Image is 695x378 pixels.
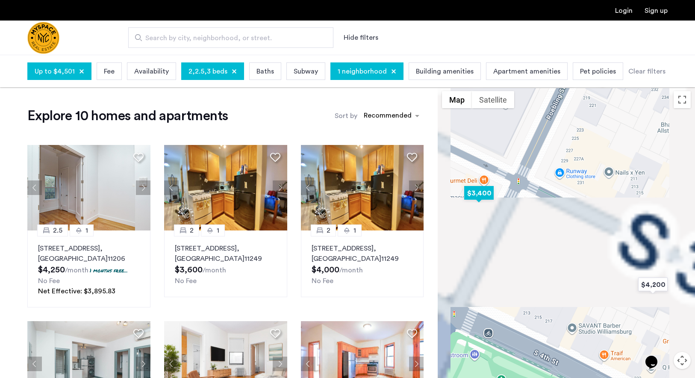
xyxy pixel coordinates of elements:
span: $4,000 [312,266,339,274]
span: 2 [327,225,330,236]
span: Baths [256,66,274,77]
button: Next apartment [136,180,150,195]
span: Net Effective: $3,895.83 [38,288,115,295]
span: 1 neighborhood [338,66,387,77]
button: Show street map [442,91,472,108]
span: Building amenities [416,66,474,77]
div: $3,400 [461,183,497,203]
label: Sort by [335,111,357,121]
a: Registration [645,7,668,14]
p: 1 months free... [90,267,128,274]
img: 1990_638192017027173301.jpeg [27,145,150,230]
span: Search by city, neighborhood, or street. [145,33,309,43]
span: No Fee [38,278,60,284]
img: 1995_638581604001866175.jpeg [301,145,424,230]
a: Login [615,7,633,14]
button: Show or hide filters [344,32,378,43]
div: $4,200 [635,275,671,294]
div: Clear filters [628,66,666,77]
a: 2.51[STREET_ADDRESS], [GEOGRAPHIC_DATA]112061 months free...No FeeNet Effective: $3,895.83 [27,230,150,307]
span: No Fee [175,278,197,284]
p: [STREET_ADDRESS] 11249 [175,243,277,264]
span: Fee [104,66,115,77]
div: Recommended [362,110,412,123]
input: Apartment Search [128,27,333,48]
span: $4,250 [38,266,65,274]
sub: /month [203,267,226,274]
span: Subway [294,66,318,77]
button: Next apartment [273,357,287,371]
button: Previous apartment [27,180,42,195]
a: 21[STREET_ADDRESS], [GEOGRAPHIC_DATA]11249No Fee [164,230,287,297]
button: Previous apartment [301,357,315,371]
span: $3,600 [175,266,203,274]
button: Previous apartment [164,180,179,195]
span: Availability [134,66,169,77]
span: 1 [353,225,356,236]
button: Show satellite imagery [472,91,514,108]
span: Up to $4,501 [35,66,75,77]
button: Next apartment [409,180,424,195]
span: Apartment amenities [493,66,560,77]
h1: Explore 10 homes and apartments [27,107,228,124]
button: Previous apartment [301,180,315,195]
ng-select: sort-apartment [359,108,424,124]
button: Next apartment [273,180,287,195]
span: 1 [217,225,219,236]
span: 2,2.5,3 beds [188,66,227,77]
p: [STREET_ADDRESS] 11249 [312,243,413,264]
span: 2 [190,225,194,236]
span: 1 [85,225,88,236]
sub: /month [339,267,363,274]
button: Toggle fullscreen view [674,91,691,108]
span: 2.5 [53,225,62,236]
span: No Fee [312,278,333,284]
a: Cazamio Logo [27,22,59,54]
button: Map camera controls [674,352,691,369]
iframe: chat widget [642,344,669,369]
button: Next apartment [136,357,150,371]
span: Pet policies [580,66,616,77]
img: 1995_638581604001866175.jpeg [164,145,287,230]
button: Next apartment [409,357,424,371]
button: Previous apartment [164,357,179,371]
a: 21[STREET_ADDRESS], [GEOGRAPHIC_DATA]11249No Fee [301,230,424,297]
img: logo [27,22,59,54]
button: Previous apartment [27,357,42,371]
sub: /month [65,267,88,274]
p: [STREET_ADDRESS] 11206 [38,243,140,264]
